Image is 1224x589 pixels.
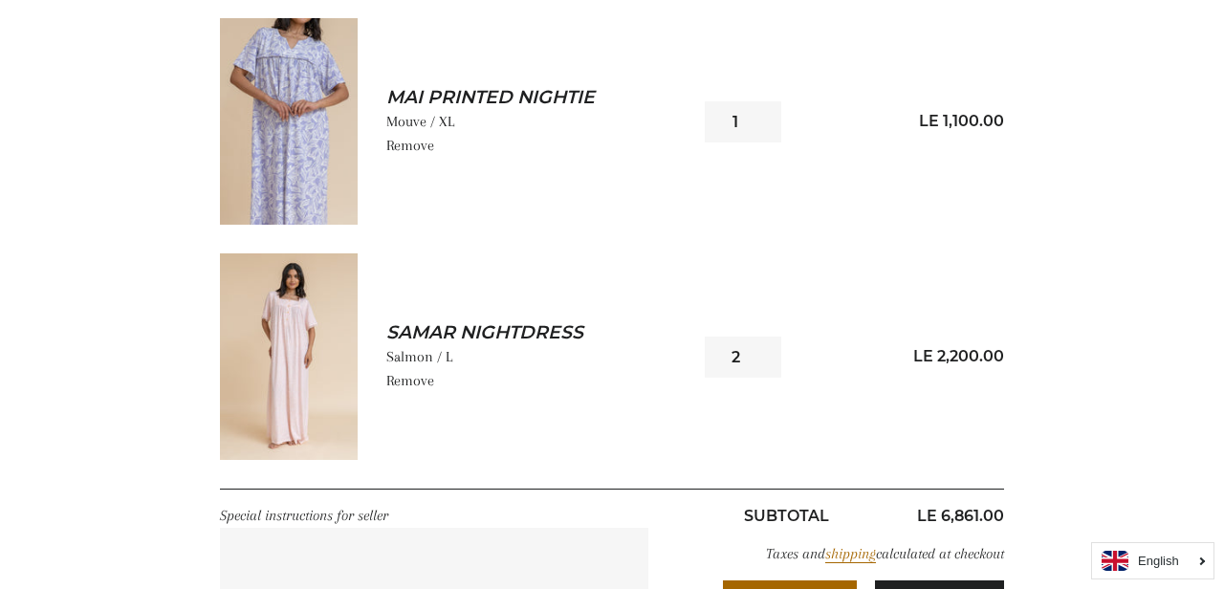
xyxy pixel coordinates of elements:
span: LE 2,200.00 [913,347,1004,365]
a: English [1102,551,1204,571]
a: Mai Printed Nightie [386,85,660,111]
em: Taxes and calculated at checkout [766,545,1004,563]
a: shipping [825,545,876,563]
p: Mouve / XL [386,110,690,134]
p: Salmon / L [386,345,690,369]
a: Remove [386,372,434,389]
span: LE 1,100.00 [919,112,1004,130]
img: Samar Nightdress - Salmon / L [220,253,358,460]
label: Special instructions for seller [220,507,388,524]
p: Subtotal [677,504,895,528]
i: English [1138,555,1179,567]
p: LE 6,861.00 [895,504,1004,528]
a: Samar Nightdress [386,320,660,346]
a: Remove [386,137,434,154]
img: Mai Printed Nightie - Mouve / XL [220,18,358,225]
